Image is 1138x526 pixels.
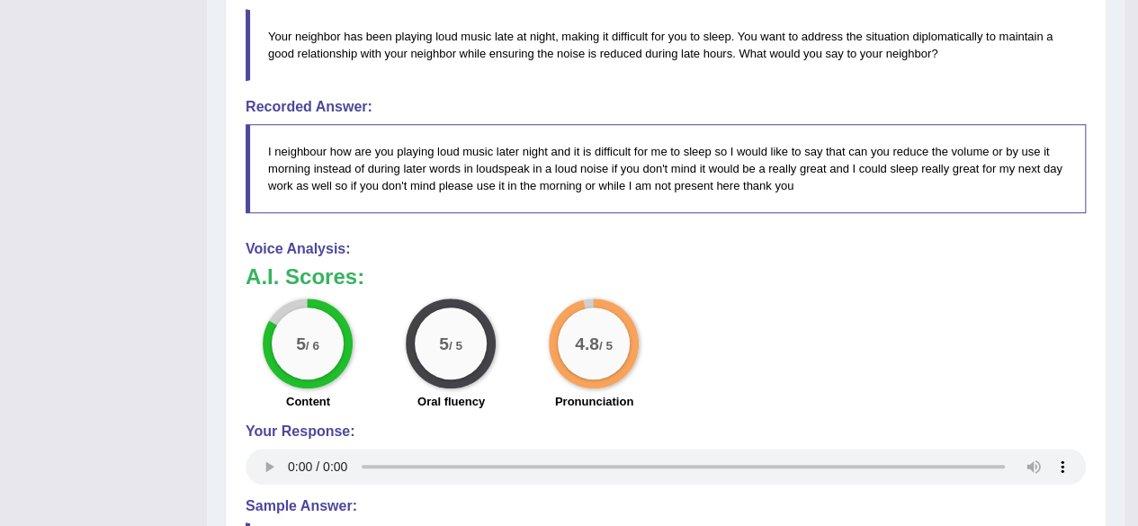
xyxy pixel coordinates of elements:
[246,241,1086,257] h4: Voice Analysis:
[576,334,600,353] big: 4.8
[449,338,462,352] small: / 5
[306,338,319,352] small: / 6
[246,423,1086,440] h4: Your Response:
[555,393,633,410] label: Pronunciation
[246,99,1086,115] h4: Recorded Answer:
[246,9,1086,81] blockquote: Your neighbor has been playing loud music late at night, making it difficult for you to sleep. Yo...
[417,393,485,410] label: Oral fluency
[246,264,364,289] b: A.I. Scores:
[246,124,1086,213] blockquote: I neighbour how are you playing loud music later night and it is difficult for me to sleep so I w...
[246,498,1086,514] h4: Sample Answer:
[440,334,450,353] big: 5
[297,334,307,353] big: 5
[599,338,613,352] small: / 5
[286,393,330,410] label: Content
